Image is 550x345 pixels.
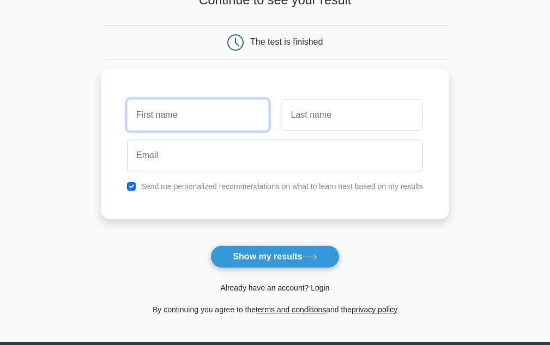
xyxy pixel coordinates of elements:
div: The test is finished [250,37,323,46]
div: By continuing you agree to the and the [94,303,456,316]
input: Email [127,140,423,171]
input: Last name [282,99,423,131]
button: Show my results [210,245,339,268]
input: First name [127,99,268,131]
a: Already have an account? Login [220,283,329,292]
label: Send me personalized recommendations on what to learn next based on my results [141,182,423,191]
a: terms and conditions [256,305,326,314]
a: privacy policy [352,305,397,314]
